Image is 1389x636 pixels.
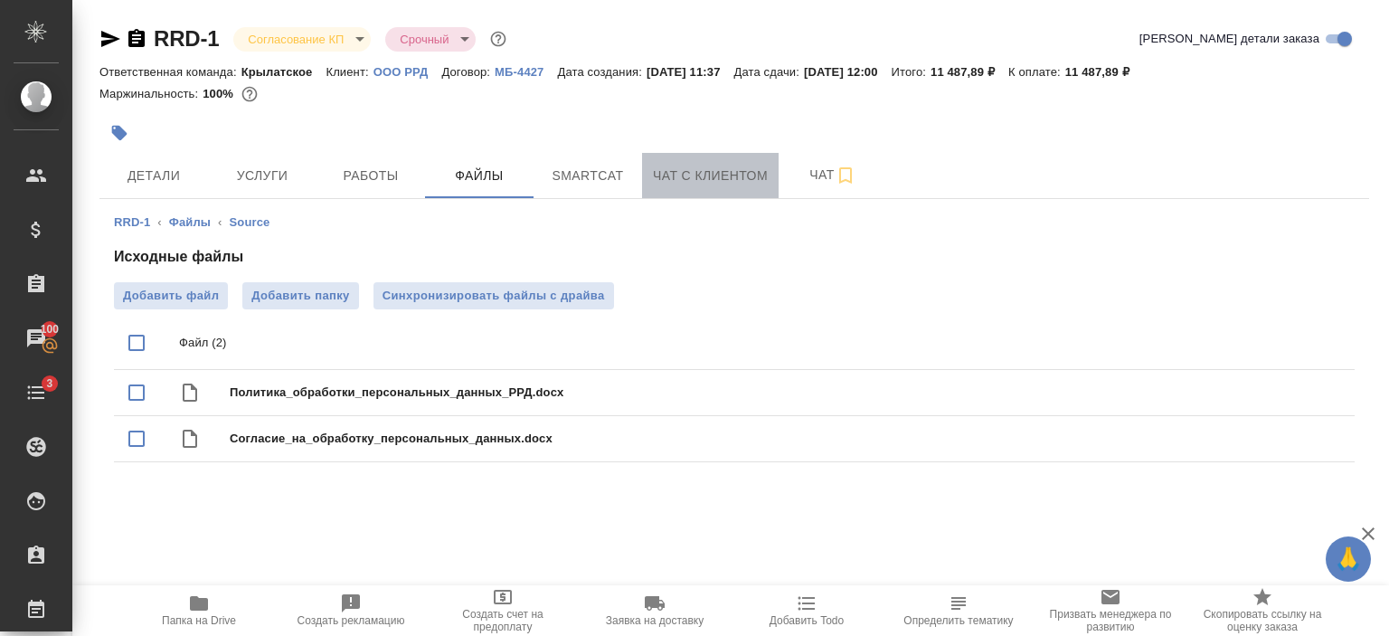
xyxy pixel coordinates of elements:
[99,28,121,50] button: Скопировать ссылку для ЯМессенджера
[495,65,557,79] p: МБ-4427
[123,287,219,305] span: Добавить файл
[203,87,238,100] p: 100%
[789,164,876,186] span: Чат
[327,165,414,187] span: Работы
[114,215,150,229] a: RRD-1
[1139,30,1319,48] span: [PERSON_NAME] детали заказа
[169,215,211,229] a: Файлы
[1065,65,1143,79] p: 11 487,89 ₽
[394,32,454,47] button: Срочный
[219,165,306,187] span: Услуги
[110,165,197,187] span: Детали
[373,282,614,309] button: Синхронизировать файлы с драйва
[154,26,219,51] a: RRD-1
[230,215,270,229] a: Source
[242,282,358,309] button: Добавить папку
[5,316,68,361] a: 100
[1333,540,1364,578] span: 🙏
[544,165,631,187] span: Smartcat
[373,63,442,79] a: ООО РРД
[126,28,147,50] button: Скопировать ссылку
[99,65,241,79] p: Ответственная команда:
[114,246,1355,268] h4: Исходные файлы
[1008,65,1065,79] p: К оплате:
[5,370,68,415] a: 3
[251,287,349,305] span: Добавить папку
[441,65,495,79] p: Договор:
[230,430,1340,448] span: Согласие_на_обработку_персональных_данных.docx
[230,384,1340,402] span: Политика_обработки_персональных_данных_РРД.docx
[179,334,1340,352] p: Файл (2)
[238,82,261,106] button: 0.00 RUB;
[326,65,373,79] p: Клиент:
[647,65,734,79] p: [DATE] 11:37
[835,165,856,186] svg: Подписаться
[383,287,605,305] span: Синхронизировать файлы с драйва
[487,27,510,51] button: Доп статусы указывают на важность/срочность заказа
[373,65,442,79] p: ООО РРД
[242,32,349,47] button: Согласование КП
[558,65,647,79] p: Дата создания:
[804,65,892,79] p: [DATE] 12:00
[218,214,222,232] li: ‹
[734,65,804,79] p: Дата сдачи:
[30,320,71,338] span: 100
[436,165,523,187] span: Файлы
[1326,536,1371,582] button: 🙏
[114,214,1355,232] nav: breadcrumb
[653,165,768,187] span: Чат с клиентом
[99,113,139,153] button: Добавить тэг
[157,214,161,232] li: ‹
[495,63,557,79] a: МБ-4427
[892,65,931,79] p: Итого:
[233,27,371,52] div: Согласование КП
[241,65,326,79] p: Крылатское
[114,282,228,309] label: Добавить файл
[385,27,476,52] div: Согласование КП
[35,375,63,393] span: 3
[931,65,1008,79] p: 11 487,89 ₽
[99,87,203,100] p: Маржинальность:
